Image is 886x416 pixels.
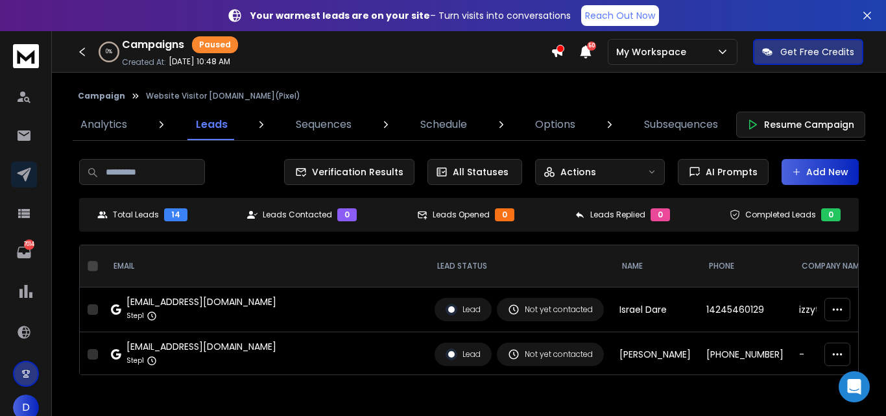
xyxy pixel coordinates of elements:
[284,159,414,185] button: Verification Results
[782,159,859,185] button: Add New
[453,165,509,178] p: All Statuses
[250,9,571,22] p: – Turn visits into conversations
[24,239,34,250] p: 7014
[585,9,655,22] p: Reach Out Now
[700,165,758,178] span: AI Prompts
[644,117,718,132] p: Subsequences
[337,208,357,221] div: 0
[612,332,699,377] td: [PERSON_NAME]
[753,39,863,65] button: Get Free Credits
[146,91,300,101] p: Website Visitor [DOMAIN_NAME](Pixel)
[736,112,865,138] button: Resume Campaign
[699,332,791,377] td: [PHONE_NUMBER]
[164,208,187,221] div: 14
[678,159,769,185] button: AI Prompts
[103,245,427,288] th: EMAIL
[192,36,238,53] div: Paused
[307,165,403,178] span: Verification Results
[527,109,583,140] a: Options
[612,288,699,332] td: Israel Dare
[126,310,144,323] p: Step 1
[106,48,112,56] p: 0 %
[296,117,352,132] p: Sequences
[11,239,37,265] a: 7014
[169,56,230,67] p: [DATE] 10:48 AM
[413,109,475,140] a: Schedule
[263,210,332,220] p: Leads Contacted
[699,288,791,332] td: 14245460129
[288,109,359,140] a: Sequences
[188,109,235,140] a: Leads
[446,349,481,360] div: Lead
[651,208,670,221] div: 0
[427,245,612,288] th: LEAD STATUS
[126,354,144,367] p: Step 1
[821,208,841,221] div: 0
[122,37,184,53] h1: Campaigns
[780,45,854,58] p: Get Free Credits
[126,295,276,308] div: [EMAIL_ADDRESS][DOMAIN_NAME]
[250,9,430,22] strong: Your warmest leads are on your site
[78,91,125,101] button: Campaign
[839,371,870,402] div: Open Intercom Messenger
[446,304,481,315] div: Lead
[80,117,127,132] p: Analytics
[616,45,691,58] p: My Workspace
[73,109,135,140] a: Analytics
[581,5,659,26] a: Reach Out Now
[508,304,593,315] div: Not yet contacted
[122,57,166,67] p: Created At:
[126,340,276,353] div: [EMAIL_ADDRESS][DOMAIN_NAME]
[590,210,645,220] p: Leads Replied
[495,208,514,221] div: 0
[433,210,490,220] p: Leads Opened
[113,210,159,220] p: Total Leads
[560,165,596,178] p: Actions
[699,245,791,288] th: Phone
[508,349,593,360] div: Not yet contacted
[745,210,816,220] p: Completed Leads
[612,245,699,288] th: NAME
[636,109,726,140] a: Subsequences
[587,42,596,51] span: 50
[13,44,39,68] img: logo
[535,117,575,132] p: Options
[196,117,228,132] p: Leads
[420,117,467,132] p: Schedule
